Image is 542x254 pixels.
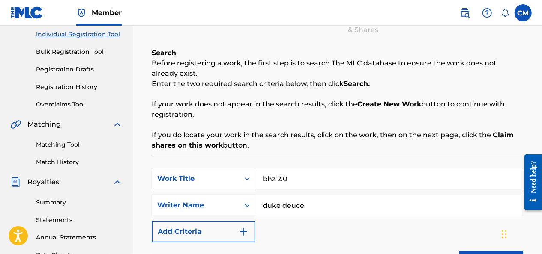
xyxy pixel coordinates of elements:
[76,8,87,18] img: Top Rightsholder
[36,140,123,149] a: Matching Tool
[152,221,255,242] button: Add Criteria
[501,9,509,17] div: Notifications
[36,216,123,224] a: Statements
[92,8,122,18] span: Member
[36,198,123,207] a: Summary
[10,6,43,19] img: MLC Logo
[27,119,61,130] span: Matching
[344,80,370,88] strong: Search.
[10,119,21,130] img: Matching
[36,83,123,92] a: Registration History
[112,119,123,130] img: expand
[36,158,123,167] a: Match History
[502,222,507,247] div: Drag
[499,213,542,254] iframe: Chat Widget
[515,4,532,21] div: User Menu
[152,49,176,57] b: Search
[518,148,542,217] iframe: Resource Center
[152,99,523,120] p: If your work does not appear in the search results, click the button to continue with registration.
[152,58,523,79] p: Before registering a work, the first step is to search The MLC database to ensure the work does n...
[27,177,59,187] span: Royalties
[456,4,473,21] a: Public Search
[36,65,123,74] a: Registration Drafts
[157,174,234,184] div: Work Title
[112,177,123,187] img: expand
[36,100,123,109] a: Overclaims Tool
[36,30,123,39] a: Individual Registration Tool
[482,8,492,18] img: help
[36,233,123,242] a: Annual Statements
[238,227,249,237] img: 9d2ae6d4665cec9f34b9.svg
[157,200,234,210] div: Writer Name
[357,100,421,108] strong: Create New Work
[152,130,523,151] p: If you do locate your work in the search results, click on the work, then on the next page, click...
[10,177,21,187] img: Royalties
[479,4,496,21] div: Help
[152,79,523,89] p: Enter the two required search criteria below, then click
[36,47,123,56] a: Bulk Registration Tool
[460,8,470,18] img: search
